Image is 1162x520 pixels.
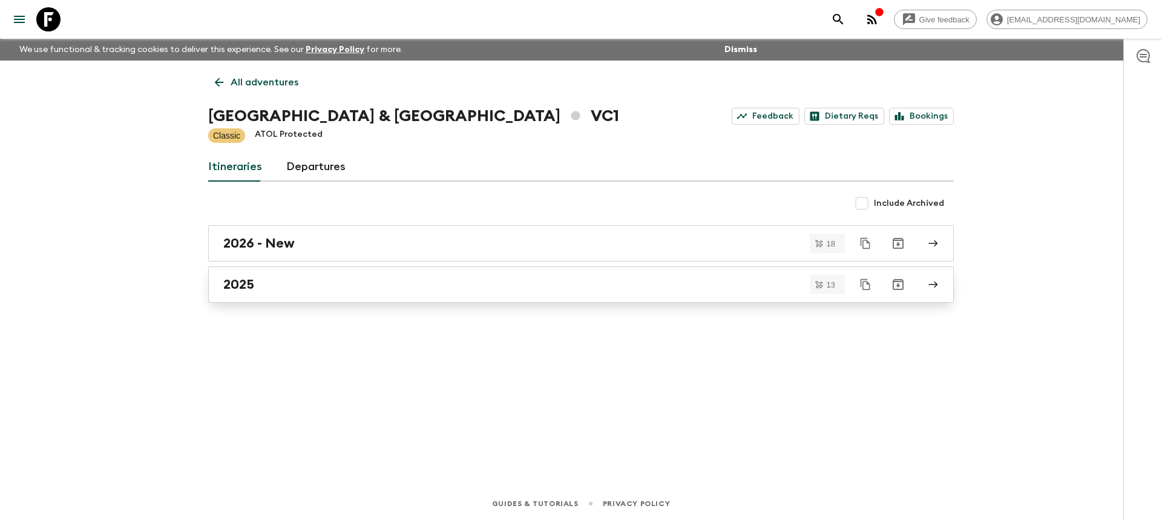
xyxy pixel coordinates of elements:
[213,130,240,142] p: Classic
[15,39,407,61] p: We use functional & tracking cookies to deliver this experience. See our for more.
[819,240,842,248] span: 18
[894,10,977,29] a: Give feedback
[208,153,262,182] a: Itineraries
[208,225,954,262] a: 2026 - New
[255,128,323,143] p: ATOL Protected
[208,70,305,94] a: All adventures
[721,41,760,58] button: Dismiss
[223,235,295,251] h2: 2026 - New
[208,104,619,128] h1: [GEOGRAPHIC_DATA] & [GEOGRAPHIC_DATA] VC1
[886,231,910,255] button: Archive
[886,272,910,297] button: Archive
[306,45,364,54] a: Privacy Policy
[889,108,954,125] a: Bookings
[492,497,579,510] a: Guides & Tutorials
[7,7,31,31] button: menu
[913,15,976,24] span: Give feedback
[855,274,876,295] button: Duplicate
[855,232,876,254] button: Duplicate
[874,197,944,209] span: Include Archived
[732,108,799,125] a: Feedback
[603,497,670,510] a: Privacy Policy
[804,108,884,125] a: Dietary Reqs
[826,7,850,31] button: search adventures
[208,266,954,303] a: 2025
[819,281,842,289] span: 13
[223,277,254,292] h2: 2025
[986,10,1147,29] div: [EMAIL_ADDRESS][DOMAIN_NAME]
[286,153,346,182] a: Departures
[231,75,298,90] p: All adventures
[1000,15,1147,24] span: [EMAIL_ADDRESS][DOMAIN_NAME]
